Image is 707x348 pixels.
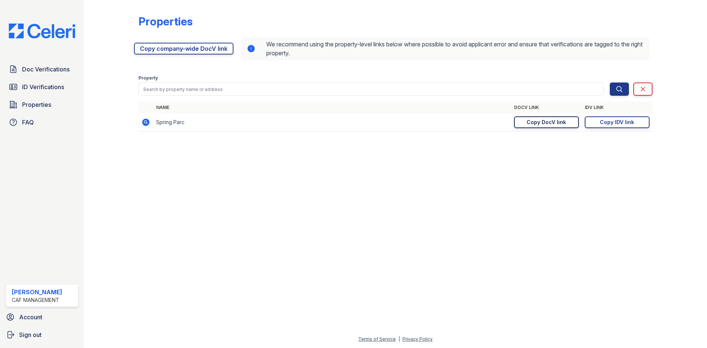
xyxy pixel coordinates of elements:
div: Copy DocV link [527,119,566,126]
span: FAQ [22,118,34,127]
a: Privacy Policy [402,336,433,342]
img: CE_Logo_Blue-a8612792a0a2168367f1c8372b55b34899dd931a85d93a1a3d3e32e68fde9ad4.png [3,24,81,38]
span: Properties [22,100,51,109]
th: IDV Link [582,102,653,113]
a: Properties [6,97,78,112]
span: ID Verifications [22,82,64,91]
a: Terms of Service [358,336,396,342]
span: Sign out [19,330,42,339]
div: | [398,336,400,342]
a: Copy IDV link [585,116,650,128]
th: DocV Link [511,102,582,113]
div: [PERSON_NAME] [12,288,62,296]
a: Doc Verifications [6,62,78,77]
a: FAQ [6,115,78,130]
a: ID Verifications [6,80,78,94]
span: Account [19,313,42,321]
input: Search by property name or address [138,82,604,96]
span: Doc Verifications [22,65,70,74]
div: CAF Management [12,296,62,304]
label: Property [138,75,158,81]
a: Copy DocV link [514,116,579,128]
div: Properties [138,15,193,28]
div: We recommend using the property-level links below where possible to avoid applicant error and ens... [241,37,650,60]
td: Spring Parc [153,113,511,131]
a: Copy company-wide DocV link [134,43,233,55]
a: Account [3,310,81,324]
div: Copy IDV link [600,119,634,126]
a: Sign out [3,327,81,342]
th: Name [153,102,511,113]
